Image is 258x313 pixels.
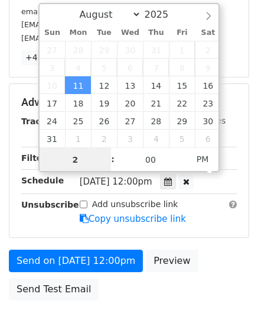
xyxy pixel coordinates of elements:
[143,94,169,112] span: August 21, 2025
[40,29,66,37] span: Sun
[92,198,178,211] label: Add unsubscribe link
[195,41,221,59] span: August 2, 2025
[65,130,91,147] span: September 1, 2025
[143,41,169,59] span: July 31, 2025
[117,29,143,37] span: Wed
[65,94,91,112] span: August 18, 2025
[40,94,66,112] span: August 17, 2025
[21,50,71,65] a: +47 more
[143,59,169,76] span: August 7, 2025
[117,59,143,76] span: August 6, 2025
[91,130,117,147] span: September 2, 2025
[91,29,117,37] span: Tue
[169,94,195,112] span: August 22, 2025
[40,76,66,94] span: August 10, 2025
[21,96,237,109] h5: Advanced
[146,250,198,272] a: Preview
[9,278,99,301] a: Send Test Email
[21,7,74,16] small: email address
[91,94,117,112] span: August 19, 2025
[65,41,91,59] span: July 28, 2025
[169,29,195,37] span: Fri
[65,59,91,76] span: August 4, 2025
[80,214,186,224] a: Copy unsubscribe link
[195,59,221,76] span: August 9, 2025
[21,20,153,29] small: [EMAIL_ADDRESS][DOMAIN_NAME]
[117,76,143,94] span: August 13, 2025
[143,130,169,147] span: September 4, 2025
[91,112,117,130] span: August 26, 2025
[80,176,152,187] span: [DATE] 12:00pm
[9,250,143,272] a: Send on [DATE] 12:00pm
[65,112,91,130] span: August 25, 2025
[117,94,143,112] span: August 20, 2025
[91,59,117,76] span: August 5, 2025
[195,112,221,130] span: August 30, 2025
[169,112,195,130] span: August 29, 2025
[21,200,79,209] strong: Unsubscribe
[143,112,169,130] span: August 28, 2025
[195,94,221,112] span: August 23, 2025
[169,130,195,147] span: September 5, 2025
[143,76,169,94] span: August 14, 2025
[195,130,221,147] span: September 6, 2025
[21,153,51,163] strong: Filters
[40,41,66,59] span: July 27, 2025
[141,9,184,20] input: Year
[169,59,195,76] span: August 8, 2025
[195,76,221,94] span: August 16, 2025
[91,41,117,59] span: July 29, 2025
[40,130,66,147] span: August 31, 2025
[91,76,117,94] span: August 12, 2025
[40,148,112,172] input: Hour
[40,59,66,76] span: August 3, 2025
[21,34,153,43] small: [EMAIL_ADDRESS][DOMAIN_NAME]
[21,117,61,126] strong: Tracking
[169,41,195,59] span: August 1, 2025
[65,76,91,94] span: August 11, 2025
[187,147,219,171] span: Click to toggle
[169,76,195,94] span: August 15, 2025
[143,29,169,37] span: Thu
[117,41,143,59] span: July 30, 2025
[117,130,143,147] span: September 3, 2025
[40,112,66,130] span: August 24, 2025
[65,29,91,37] span: Mon
[195,29,221,37] span: Sat
[115,148,187,172] input: Minute
[111,147,115,171] span: :
[117,112,143,130] span: August 27, 2025
[21,176,64,185] strong: Schedule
